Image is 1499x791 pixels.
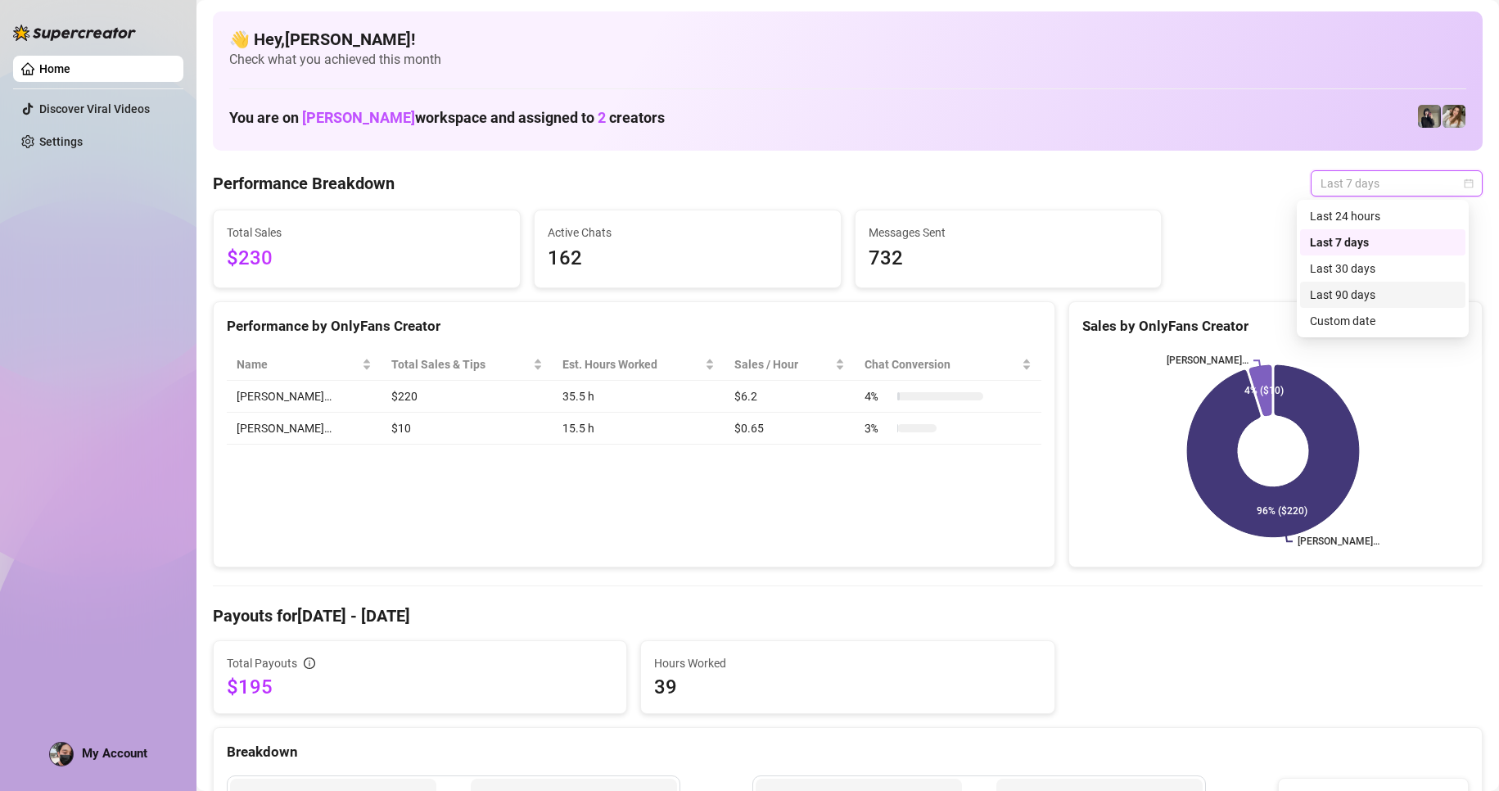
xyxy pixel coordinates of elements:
[39,62,70,75] a: Home
[227,654,297,672] span: Total Payouts
[1298,536,1379,548] text: [PERSON_NAME]…
[562,355,702,373] div: Est. Hours Worked
[1310,207,1456,225] div: Last 24 hours
[391,355,530,373] span: Total Sales & Tips
[1082,315,1469,337] div: Sales by OnlyFans Creator
[1310,233,1456,251] div: Last 7 days
[1310,312,1456,330] div: Custom date
[227,674,613,700] span: $195
[82,746,147,761] span: My Account
[725,381,855,413] td: $6.2
[227,224,507,242] span: Total Sales
[39,135,83,148] a: Settings
[1300,203,1465,229] div: Last 24 hours
[229,109,665,127] h1: You are on workspace and assigned to creators
[1310,260,1456,278] div: Last 30 days
[382,413,553,445] td: $10
[553,381,725,413] td: 35.5 h
[855,349,1041,381] th: Chat Conversion
[548,224,828,242] span: Active Chats
[237,355,359,373] span: Name
[229,28,1466,51] h4: 👋 Hey, [PERSON_NAME] !
[865,355,1018,373] span: Chat Conversion
[382,349,553,381] th: Total Sales & Tips
[1300,282,1465,308] div: Last 90 days
[725,349,855,381] th: Sales / Hour
[1300,229,1465,255] div: Last 7 days
[227,349,382,381] th: Name
[865,387,891,405] span: 4 %
[213,172,395,195] h4: Performance Breakdown
[1300,308,1465,334] div: Custom date
[654,654,1041,672] span: Hours Worked
[734,355,832,373] span: Sales / Hour
[1321,171,1473,196] span: Last 7 days
[869,243,1149,274] span: 732
[227,413,382,445] td: [PERSON_NAME]…
[50,743,73,766] img: ACg8ocIUre-TFm1HNE5woELPoJvra5gmxPQ7_e0ukNjMkDjWYaTikiA=s96-c
[13,25,136,41] img: logo-BBDzfeDw.svg
[553,413,725,445] td: 15.5 h
[304,658,315,669] span: info-circle
[302,109,415,126] span: [PERSON_NAME]
[227,243,507,274] span: $230
[1300,255,1465,282] div: Last 30 days
[213,604,1483,627] h4: Payouts for [DATE] - [DATE]
[865,419,891,437] span: 3 %
[1418,105,1441,128] img: Anna
[39,102,150,115] a: Discover Viral Videos
[869,224,1149,242] span: Messages Sent
[227,741,1469,763] div: Breakdown
[227,315,1041,337] div: Performance by OnlyFans Creator
[548,243,828,274] span: 162
[227,381,382,413] td: [PERSON_NAME]…
[1443,105,1465,128] img: Paige
[725,413,855,445] td: $0.65
[229,51,1466,69] span: Check what you achieved this month
[1464,179,1474,188] span: calendar
[1167,355,1248,367] text: [PERSON_NAME]…
[382,381,553,413] td: $220
[1310,286,1456,304] div: Last 90 days
[598,109,606,126] span: 2
[654,674,1041,700] span: 39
